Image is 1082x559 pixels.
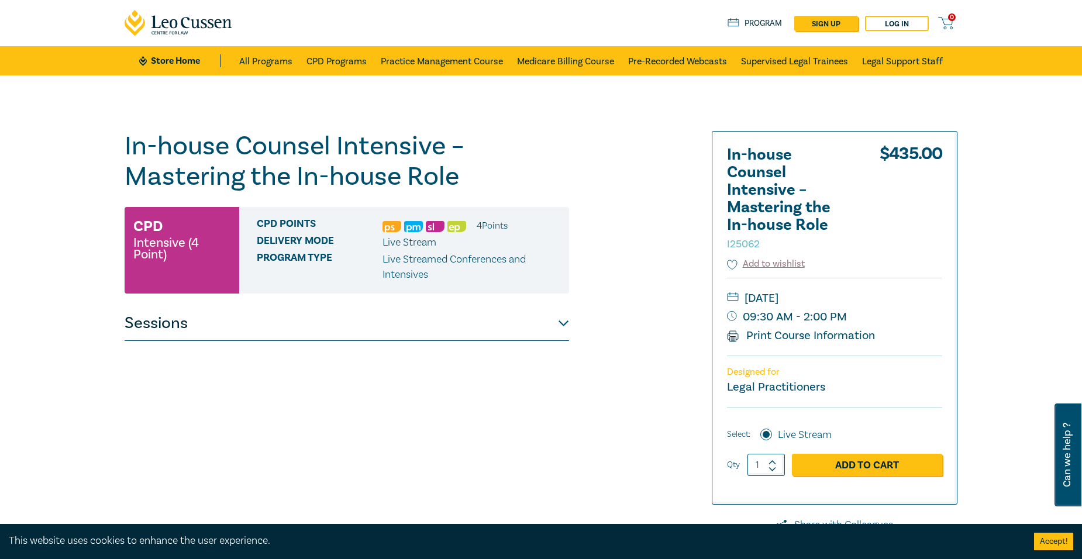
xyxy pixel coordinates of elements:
[727,146,856,251] h2: In-house Counsel Intensive – Mastering the In-house Role
[125,306,569,341] button: Sessions
[477,218,508,233] li: 4 Point s
[133,216,163,237] h3: CPD
[727,367,942,378] p: Designed for
[880,146,942,257] div: $ 435.00
[727,308,942,326] small: 09:30 AM - 2:00 PM
[404,221,423,232] img: Practice Management & Business Skills
[792,454,942,476] a: Add to Cart
[306,46,367,75] a: CPD Programs
[712,517,957,533] a: Share with Colleagues
[383,236,436,249] span: Live Stream
[865,16,929,31] a: Log in
[139,54,220,67] a: Store Home
[1062,410,1073,499] span: Can we help ?
[727,428,750,441] span: Select:
[741,46,848,75] a: Supervised Legal Trainees
[426,221,444,232] img: Substantive Law
[257,252,383,282] span: Program type
[727,289,942,308] small: [DATE]
[517,46,614,75] a: Medicare Billing Course
[727,458,740,471] label: Qty
[239,46,292,75] a: All Programs
[727,328,875,343] a: Print Course Information
[727,257,805,271] button: Add to wishlist
[948,13,956,21] span: 0
[628,46,727,75] a: Pre-Recorded Webcasts
[447,221,466,232] img: Ethics & Professional Responsibility
[862,46,943,75] a: Legal Support Staff
[727,237,760,251] small: I25062
[747,454,785,476] input: 1
[728,17,782,30] a: Program
[778,427,832,443] label: Live Stream
[133,237,230,260] small: Intensive (4 Point)
[383,252,560,282] p: Live Streamed Conferences and Intensives
[257,218,383,233] span: CPD Points
[381,46,503,75] a: Practice Management Course
[727,379,825,395] small: Legal Practitioners
[257,235,383,250] span: Delivery Mode
[794,16,858,31] a: sign up
[9,533,1016,548] div: This website uses cookies to enhance the user experience.
[383,221,401,232] img: Professional Skills
[1034,533,1073,550] button: Accept cookies
[125,131,569,192] h1: In-house Counsel Intensive – Mastering the In-house Role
